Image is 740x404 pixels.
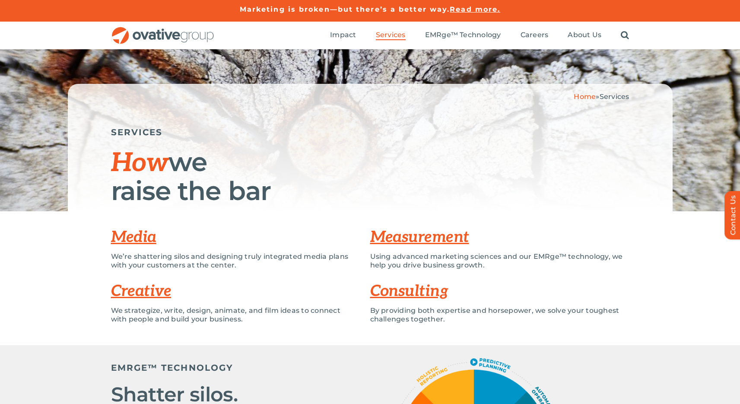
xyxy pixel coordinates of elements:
[111,148,168,179] span: How
[568,31,601,39] span: About Us
[111,252,357,270] p: We’re shattering silos and designing truly integrated media plans with your customers at the center.
[111,363,318,373] h5: EMRGE™ TECHNOLOGY
[370,228,469,247] a: Measurement
[330,31,356,40] a: Impact
[240,5,450,13] a: Marketing is broken—but there’s a better way.
[111,127,629,137] h5: SERVICES
[376,31,406,40] a: Services
[111,228,156,247] a: Media
[376,31,406,39] span: Services
[621,31,629,40] a: Search
[370,252,629,270] p: Using advanced marketing sciences and our EMRge™ technology, we help you drive business growth.
[111,148,629,205] h1: we raise the bar
[521,31,549,39] span: Careers
[568,31,601,40] a: About Us
[425,31,501,40] a: EMRge™ Technology
[330,22,629,49] nav: Menu
[521,31,549,40] a: Careers
[600,92,629,101] span: Services
[111,282,172,301] a: Creative
[330,31,356,39] span: Impact
[450,5,500,13] a: Read more.
[574,92,629,101] span: »
[370,282,448,301] a: Consulting
[370,306,629,324] p: By providing both expertise and horsepower, we solve your toughest challenges together.
[425,31,501,39] span: EMRge™ Technology
[111,26,215,34] a: OG_Full_horizontal_RGB
[574,92,596,101] a: Home
[111,306,357,324] p: We strategize, write, design, animate, and film ideas to connect with people and build your busin...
